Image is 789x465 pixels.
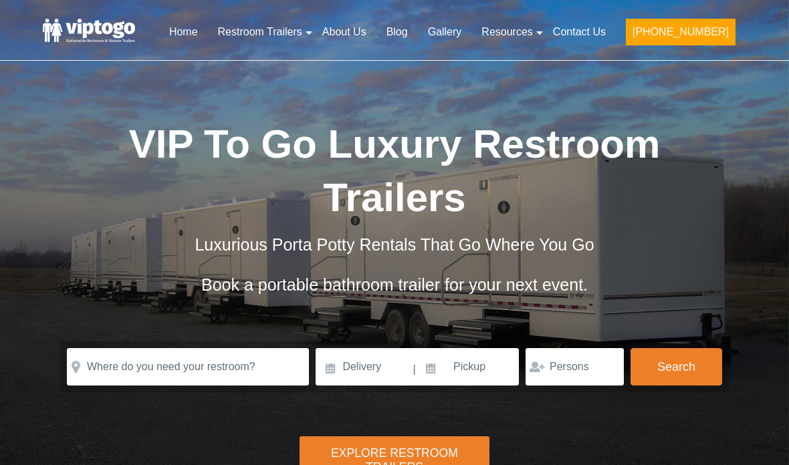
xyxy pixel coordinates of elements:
a: Home [159,17,208,47]
input: Pickup [417,348,519,385]
a: Resources [471,17,542,47]
a: Gallery [418,17,472,47]
input: Persons [526,348,624,385]
a: Contact Us [543,17,616,47]
a: Restroom Trailers [208,17,312,47]
span: VIP To Go Luxury Restroom Trailers [129,122,661,220]
span: | [413,348,416,391]
input: Where do you need your restroom? [67,348,309,385]
input: Delivery [316,348,411,385]
a: About Us [312,17,376,47]
span: Book a portable bathroom trailer for your next event. [201,275,588,294]
a: Blog [376,17,418,47]
button: [PHONE_NUMBER] [626,19,736,45]
a: [PHONE_NUMBER] [616,17,746,53]
button: Search [631,348,722,385]
button: Live Chat [736,412,789,465]
span: Luxurious Porta Potty Rentals That Go Where You Go [195,235,594,254]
